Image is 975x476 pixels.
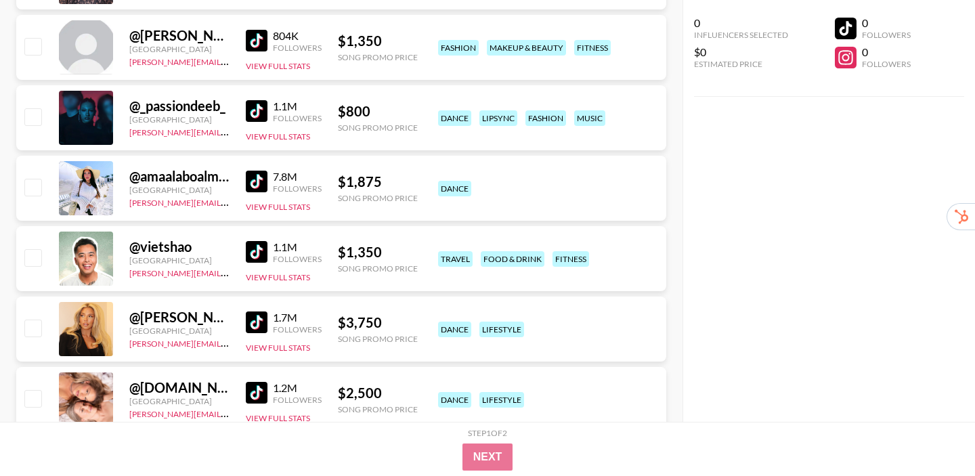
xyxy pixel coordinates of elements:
div: fitness [552,251,589,267]
div: $ 1,350 [338,33,418,49]
div: $ 1,875 [338,173,418,190]
div: 804K [273,29,322,43]
div: Followers [862,30,911,40]
button: View Full Stats [246,202,310,212]
div: 0 [694,16,788,30]
button: View Full Stats [246,343,310,353]
div: @ vietshao [129,238,230,255]
button: View Full Stats [246,131,310,142]
div: $0 [694,45,788,59]
a: [PERSON_NAME][EMAIL_ADDRESS][DOMAIN_NAME] [129,54,330,67]
img: TikTok [246,171,267,192]
div: lifestyle [479,392,524,408]
div: Influencers Selected [694,30,788,40]
button: View Full Stats [246,272,310,282]
div: makeup & beauty [487,40,566,56]
img: TikTok [246,241,267,263]
div: 1.1M [273,240,322,254]
div: 1.7M [273,311,322,324]
div: $ 1,350 [338,244,418,261]
div: Song Promo Price [338,52,418,62]
div: travel [438,251,473,267]
button: View Full Stats [246,413,310,423]
div: Song Promo Price [338,123,418,133]
div: 0 [862,16,911,30]
div: dance [438,392,471,408]
div: 1.2M [273,381,322,395]
div: [GEOGRAPHIC_DATA] [129,185,230,195]
div: @ [PERSON_NAME].[PERSON_NAME] [129,309,230,326]
div: Song Promo Price [338,404,418,414]
div: [GEOGRAPHIC_DATA] [129,44,230,54]
div: dance [438,181,471,196]
div: food & drink [481,251,544,267]
div: Followers [273,324,322,334]
div: fitness [574,40,611,56]
a: [PERSON_NAME][EMAIL_ADDRESS][PERSON_NAME][DOMAIN_NAME] [129,406,394,419]
div: Followers [273,395,322,405]
div: [GEOGRAPHIC_DATA] [129,255,230,265]
div: 0 [862,45,911,59]
div: Followers [273,43,322,53]
div: $ 2,500 [338,385,418,402]
div: Estimated Price [694,59,788,69]
div: Followers [273,183,322,194]
div: dance [438,110,471,126]
a: [PERSON_NAME][EMAIL_ADDRESS][DOMAIN_NAME] [129,265,330,278]
img: TikTok [246,100,267,122]
a: [PERSON_NAME][EMAIL_ADDRESS][PERSON_NAME][DOMAIN_NAME] [129,195,394,208]
div: [GEOGRAPHIC_DATA] [129,326,230,336]
button: View Full Stats [246,61,310,71]
img: TikTok [246,382,267,404]
div: Followers [862,59,911,69]
iframe: Drift Widget Chat Controller [907,408,959,460]
div: 1.1M [273,100,322,113]
div: $ 800 [338,103,418,120]
div: @ amaalaboalmgd [129,168,230,185]
div: Song Promo Price [338,193,418,203]
div: [GEOGRAPHIC_DATA] [129,396,230,406]
div: @ _passiondeeb_ [129,98,230,114]
div: Followers [273,113,322,123]
div: @ [PERSON_NAME].mkh [129,27,230,44]
div: [GEOGRAPHIC_DATA] [129,114,230,125]
a: [PERSON_NAME][EMAIL_ADDRESS][PERSON_NAME][DOMAIN_NAME] [129,125,394,137]
a: [PERSON_NAME][EMAIL_ADDRESS][PERSON_NAME][DOMAIN_NAME] [129,336,394,349]
div: @ [DOMAIN_NAME] [129,379,230,396]
img: TikTok [246,311,267,333]
div: music [574,110,605,126]
div: Followers [273,254,322,264]
div: fashion [525,110,566,126]
button: Next [462,443,513,471]
div: Song Promo Price [338,334,418,344]
div: lifestyle [479,322,524,337]
div: 7.8M [273,170,322,183]
div: $ 3,750 [338,314,418,331]
div: lipsync [479,110,517,126]
div: fashion [438,40,479,56]
div: dance [438,322,471,337]
div: Step 1 of 2 [468,428,507,438]
img: TikTok [246,30,267,51]
div: Song Promo Price [338,263,418,274]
